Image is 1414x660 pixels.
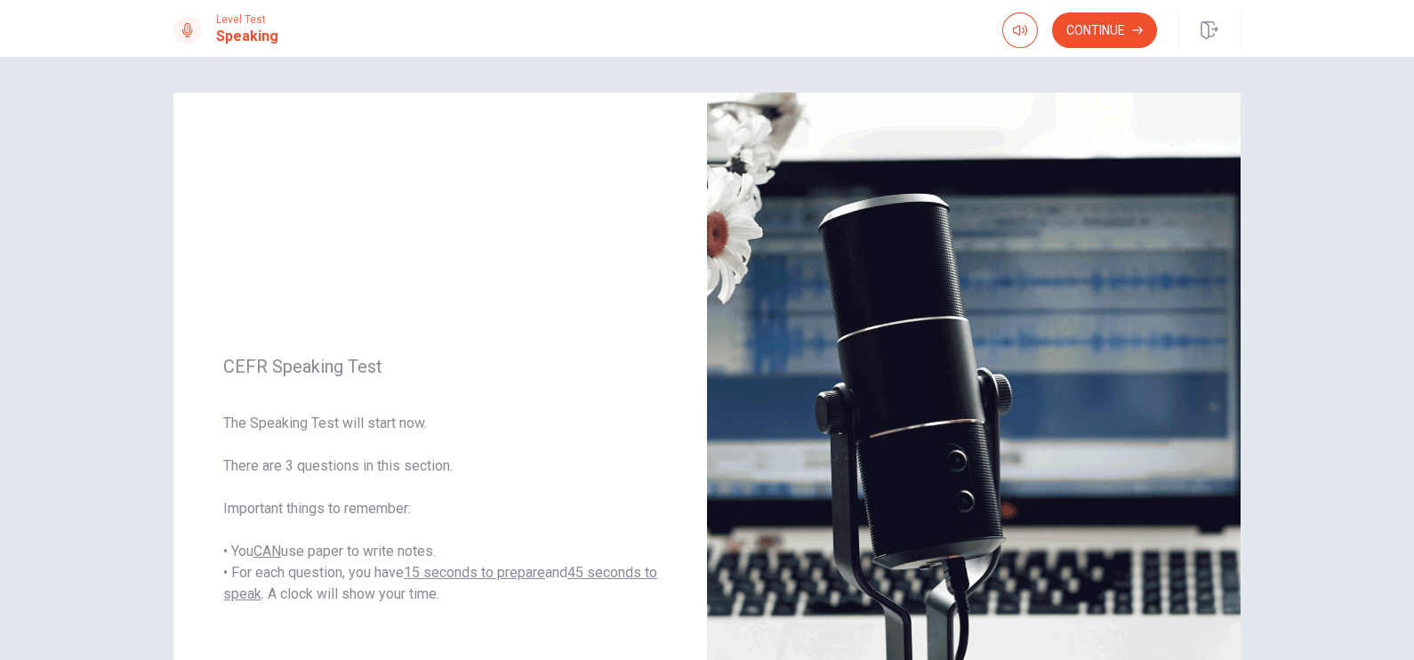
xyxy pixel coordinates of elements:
[223,356,657,377] span: CEFR Speaking Test
[223,413,657,605] span: The Speaking Test will start now. There are 3 questions in this section. Important things to reme...
[1052,12,1157,48] button: Continue
[216,26,278,47] h1: Speaking
[216,13,278,26] span: Level Test
[404,564,545,581] u: 15 seconds to prepare
[253,543,281,559] u: CAN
